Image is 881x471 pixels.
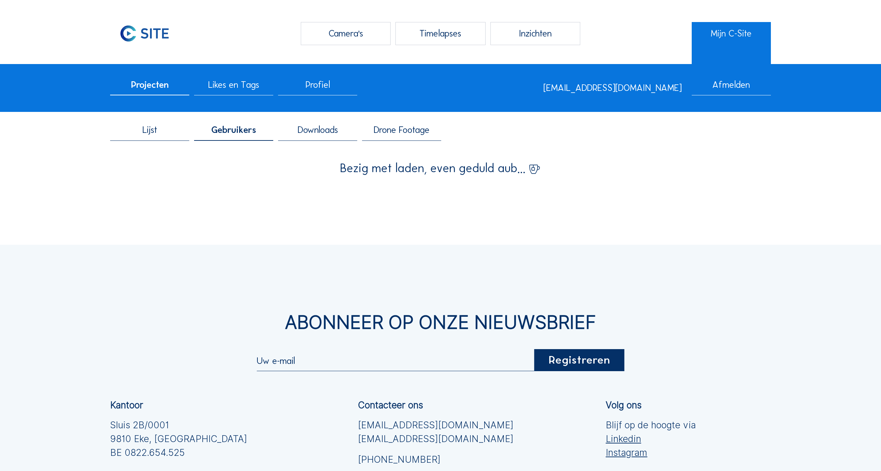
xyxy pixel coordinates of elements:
div: Timelapses [395,22,485,45]
span: Projecten [131,80,169,90]
a: [EMAIL_ADDRESS][DOMAIN_NAME] [358,432,513,446]
div: Camera's [301,22,391,45]
a: Linkedin [606,432,696,446]
span: Downloads [298,125,338,135]
span: Bezig met laden, even geduld aub... [340,162,526,174]
div: Blijf op de hoogte via [606,418,696,459]
span: Likes en Tags [208,80,259,90]
div: Afmelden [692,80,771,95]
span: Gebruikers [211,125,256,135]
a: [PHONE_NUMBER] [358,452,513,466]
div: [EMAIL_ADDRESS][DOMAIN_NAME] [543,83,682,93]
a: [EMAIL_ADDRESS][DOMAIN_NAME] [358,418,513,432]
input: Uw e-mail [257,355,534,366]
div: Contacteer ons [358,400,423,410]
div: Inzichten [490,22,580,45]
div: Registreren [534,349,624,371]
div: Sluis 2B/0001 9810 Eke, [GEOGRAPHIC_DATA] BE 0822.654.525 [110,418,247,459]
span: Drone Footage [374,125,429,135]
div: Volg ons [606,400,641,410]
img: C-SITE Logo [110,22,179,45]
div: Abonneer op onze nieuwsbrief [110,313,771,332]
span: Lijst [142,125,157,135]
span: Profiel [306,80,330,90]
a: Instagram [606,446,696,459]
a: Mijn C-Site [692,22,771,45]
a: C-SITE Logo [110,22,189,45]
div: Kantoor [110,400,143,410]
